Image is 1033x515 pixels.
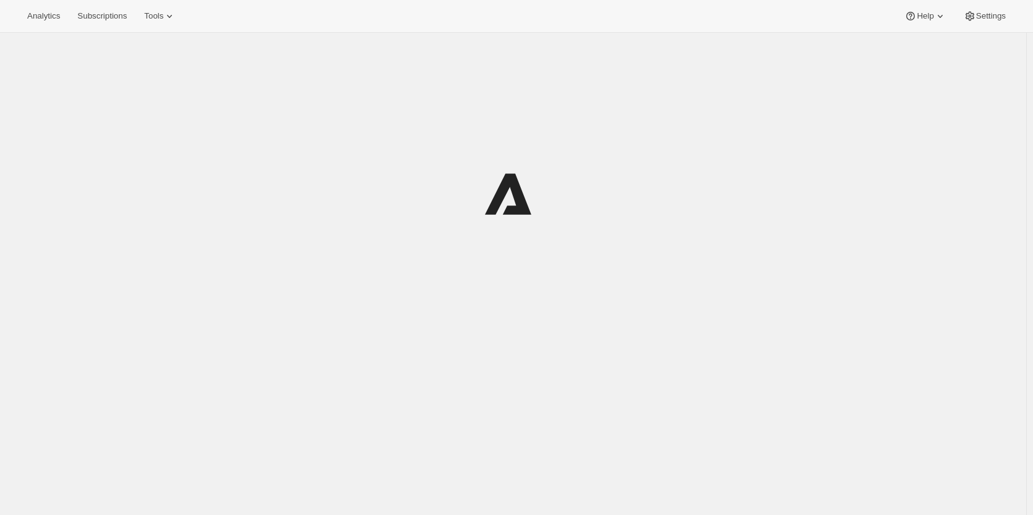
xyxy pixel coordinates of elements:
span: Settings [976,11,1006,21]
span: Analytics [27,11,60,21]
span: Subscriptions [77,11,127,21]
button: Subscriptions [70,7,134,25]
span: Help [917,11,933,21]
button: Tools [137,7,183,25]
button: Help [897,7,953,25]
button: Settings [956,7,1013,25]
button: Analytics [20,7,67,25]
span: Tools [144,11,163,21]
